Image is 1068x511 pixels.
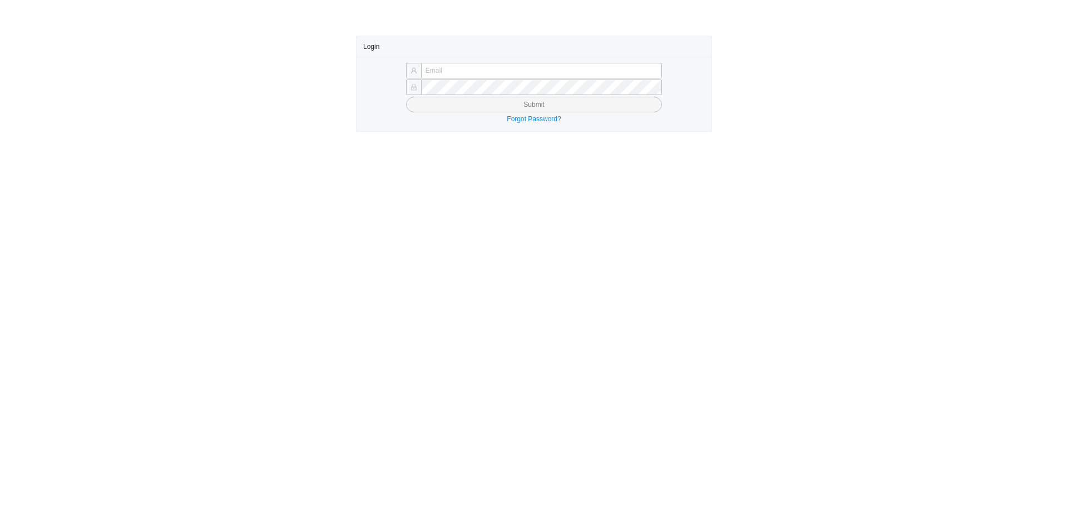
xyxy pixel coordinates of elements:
a: Forgot Password? [507,115,561,123]
span: lock [411,84,417,91]
div: Login [363,36,705,57]
input: Email [421,63,662,78]
button: Submit [406,97,662,112]
span: user [411,67,417,74]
